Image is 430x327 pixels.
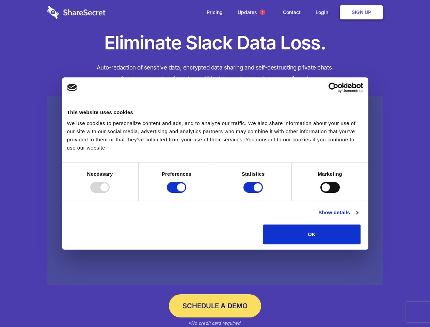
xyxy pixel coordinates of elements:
button: OK [263,224,361,244]
h4: Auto-redaction of sensitive data, encrypted data sharing and self-destructing private chats. Shar... [47,62,383,84]
strong: Necessary [87,171,113,177]
a: Usercentrics Cookiebot - opens in a new window [304,82,363,93]
div: We use cookies to personalize content and ads, and to analyze our traffic. We also share informat... [67,119,363,152]
h1: Eliminate Slack Data Loss. [47,31,383,55]
strong: Statistics [242,171,265,177]
strong: Marketing [318,171,342,177]
a: Pricing [200,2,229,23]
a: Wistia video thumbnail [47,96,383,285]
a: Login [309,2,338,23]
div: This website uses cookies [67,108,363,116]
span: 1 [260,10,265,15]
a: Show details [318,208,358,217]
img: logo [67,84,77,91]
a: Contact [276,2,307,23]
a: Schedule a Demo [169,294,261,317]
strong: Preferences [162,171,191,177]
em: *No credit card required. [188,320,242,326]
img: logo-wordmark-white-trans-d4663122ce5f474addd5e946df7df03e33cb6a1c49d2221995e7729f52c070b2.svg [47,6,106,19]
a: Sign Up [340,5,383,19]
